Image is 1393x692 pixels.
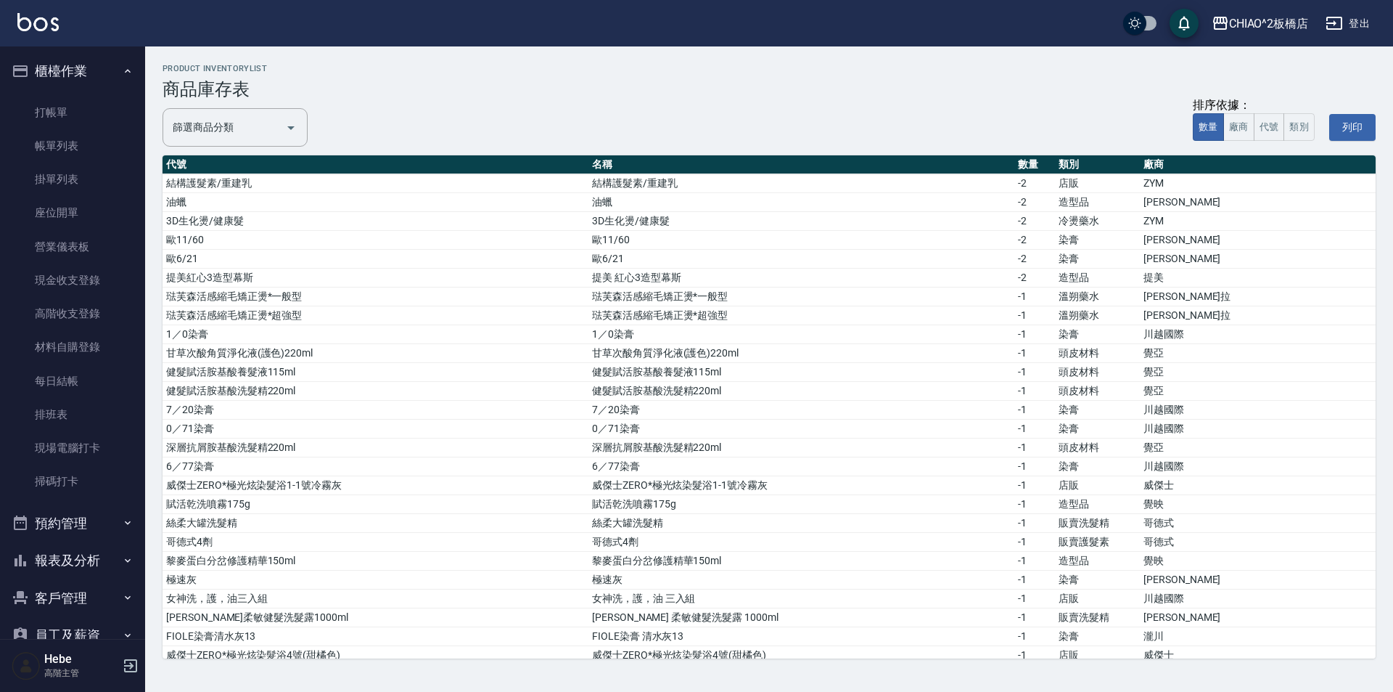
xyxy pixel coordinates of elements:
td: -2 [1014,269,1055,288]
img: Logo [17,13,59,31]
td: 販賣護髮素 [1055,533,1140,552]
h5: Hebe [44,652,118,667]
td: 川越國際 [1140,420,1376,439]
td: 歐6/21 [588,250,1014,269]
td: 健髮賦活胺基酸養髮液115ml [163,363,588,382]
td: 結構護髮素/重建乳 [588,174,1014,193]
td: -1 [1014,627,1055,646]
h3: 商品庫存表 [163,79,1376,99]
td: [PERSON_NAME] [1140,608,1376,627]
td: 健髮賦活胺基酸養髮液115ml [588,363,1014,382]
td: ZYM [1140,212,1376,231]
td: -1 [1014,344,1055,363]
td: 威傑士 [1140,476,1376,495]
button: 數量 [1193,113,1224,142]
td: 覺亞 [1140,344,1376,363]
td: 店販 [1055,476,1140,495]
th: 廠商 [1140,155,1376,174]
td: 威傑士ZERO*極光炫染髮浴4號(甜橘色) [163,646,588,665]
td: 健髮賦活胺基酸洗髮精220ml [163,382,588,401]
td: -1 [1014,646,1055,665]
td: 油蠟 [163,193,588,212]
td: [PERSON_NAME] [1140,231,1376,250]
td: 造型品 [1055,193,1140,212]
td: 哥德式 [1140,533,1376,552]
td: 絲柔大罐洗髮精 [163,514,588,533]
td: 歐6/21 [163,250,588,269]
td: 川越國際 [1140,457,1376,476]
td: 染膏 [1055,457,1140,476]
button: 廠商 [1223,113,1254,142]
td: -1 [1014,382,1055,401]
th: 數量 [1014,155,1055,174]
td: 染膏 [1055,401,1140,420]
td: FIOLE染膏清水灰13 [163,627,588,646]
td: 黎麥蛋白分岔修護精華150ml [163,552,588,571]
th: 代號 [163,155,588,174]
td: 店販 [1055,174,1140,193]
td: -1 [1014,288,1055,306]
td: 0／71染膏 [163,420,588,439]
a: 帳單列表 [6,129,139,163]
td: 染膏 [1055,420,1140,439]
td: 賦活乾洗噴霧175g [163,495,588,514]
td: 極速灰 [588,571,1014,590]
a: 排班表 [6,398,139,431]
td: 黎麥蛋白分岔修護精華150ml [588,552,1014,571]
td: 1／0染膏 [163,325,588,344]
td: -1 [1014,552,1055,571]
td: -1 [1014,401,1055,420]
button: 員工及薪資 [6,616,139,654]
td: 結構護髮素/重建乳 [163,174,588,193]
td: 威傑士ZERO*極光炫染髮浴1-1號冷霧灰 [588,476,1014,495]
td: 絲柔大罐洗髮精 [588,514,1014,533]
a: 打帳單 [6,96,139,129]
td: 琺芙森活感縮毛矯正燙*超強型 [163,306,588,325]
td: [PERSON_NAME]拉 [1140,288,1376,306]
td: 健髮賦活胺基酸洗髮精220ml [588,382,1014,401]
button: 櫃檯作業 [6,52,139,90]
td: 哥德式 [1140,514,1376,533]
td: -1 [1014,439,1055,457]
td: [PERSON_NAME] [1140,193,1376,212]
td: -1 [1014,495,1055,514]
td: 川越國際 [1140,401,1376,420]
td: 3D生化燙/健康髮 [588,212,1014,231]
td: 0／71染膏 [588,420,1014,439]
a: 掃碼打卡 [6,465,139,498]
td: [PERSON_NAME] [1140,250,1376,269]
a: 每日結帳 [6,365,139,398]
td: 女神洗，護，油 三入組 [588,590,1014,608]
td: 3D生化燙/健康髮 [163,212,588,231]
button: save [1170,9,1199,38]
td: 深層抗屑胺基酸洗髮精220ml [163,439,588,457]
td: 6／77染膏 [588,457,1014,476]
td: 覺亞 [1140,382,1376,401]
button: 預約管理 [6,505,139,542]
td: 販賣洗髮精 [1055,608,1140,627]
td: -1 [1014,457,1055,476]
button: 類別 [1283,113,1315,142]
td: 7／20染膏 [588,401,1014,420]
td: -2 [1014,250,1055,269]
td: 頭皮材料 [1055,363,1140,382]
td: 染膏 [1055,231,1140,250]
input: 分類名稱 [169,115,279,140]
td: 販賣洗髮精 [1055,514,1140,533]
td: 極速灰 [163,571,588,590]
button: 客戶管理 [6,579,139,617]
td: -1 [1014,363,1055,382]
button: 報表及分析 [6,542,139,579]
td: 染膏 [1055,250,1140,269]
td: 造型品 [1055,552,1140,571]
td: 川越國際 [1140,325,1376,344]
td: 歐11/60 [163,231,588,250]
td: -1 [1014,514,1055,533]
button: Open [279,116,303,139]
td: 冷燙藥水 [1055,212,1140,231]
td: 覺亞 [1140,363,1376,382]
td: 甘草次酸角質淨化液(護色)220ml [163,344,588,363]
p: 高階主管 [44,667,118,680]
td: 頭皮材料 [1055,382,1140,401]
a: 材料自購登錄 [6,330,139,364]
